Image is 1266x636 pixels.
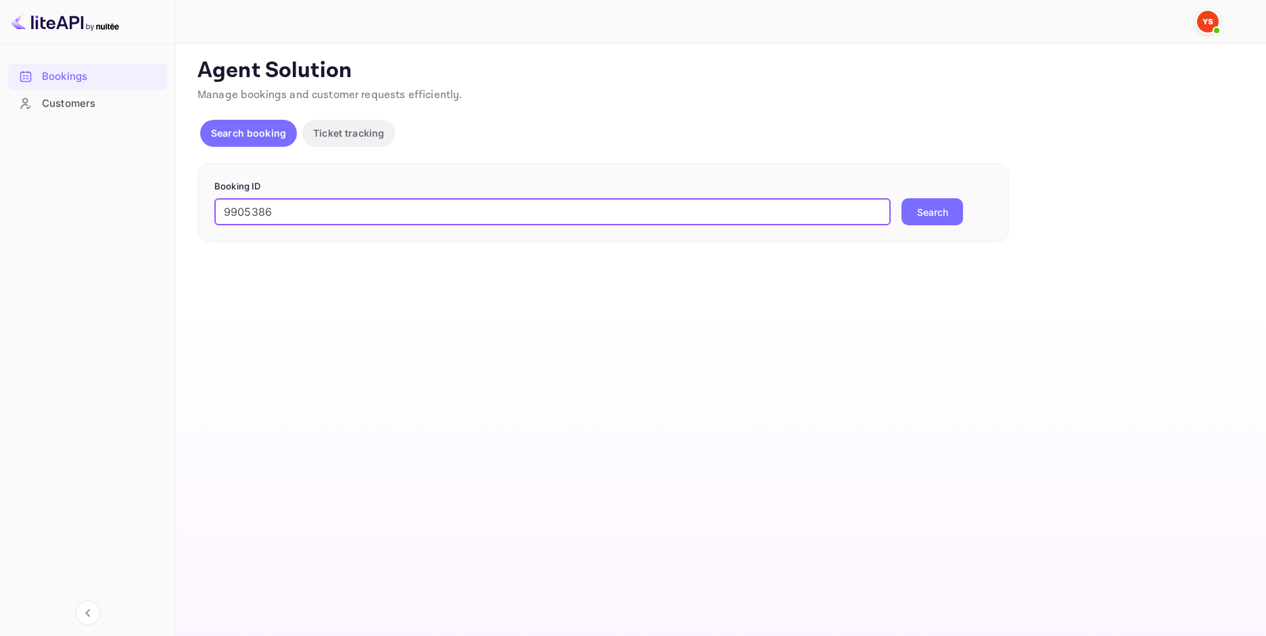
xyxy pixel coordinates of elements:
p: Ticket tracking [313,126,384,140]
div: Bookings [42,69,160,85]
div: Customers [8,91,167,117]
div: Customers [42,96,160,112]
p: Agent Solution [197,58,1242,85]
p: Booking ID [214,180,992,194]
button: Search [901,198,963,225]
img: Yandex Support [1197,11,1219,32]
img: LiteAPI logo [11,11,119,32]
a: Customers [8,91,167,116]
p: Search booking [211,126,286,140]
span: Manage bookings and customer requests efficiently. [197,88,463,102]
a: Bookings [8,64,167,89]
input: Enter Booking ID (e.g., 63782194) [214,198,891,225]
div: Bookings [8,64,167,90]
button: Collapse navigation [76,601,100,625]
